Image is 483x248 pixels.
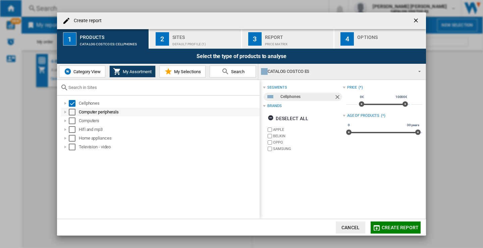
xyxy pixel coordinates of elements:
button: My Selections [159,65,206,78]
span: Search [229,69,245,74]
div: CATALOG COSTCO ES [261,67,412,76]
md-checkbox: Select [69,126,79,133]
ng-md-icon: Remove [334,94,342,102]
input: brand.name [268,147,272,151]
md-checkbox: Select [69,100,79,107]
button: Cancel [336,221,365,234]
div: Cellphones [79,100,259,107]
div: CATALOG COSTCO ES:Cellphones [80,39,146,46]
div: Price [347,85,357,90]
ng-md-icon: getI18NText('BUTTONS.CLOSE_DIALOG') [413,17,421,25]
div: Computer peripherals [79,109,259,115]
div: Cellphones [280,93,334,101]
div: Deselect all [268,112,308,125]
div: Select the type of products to analyse [57,49,426,64]
button: 2 Sites Default profile (1) [150,29,242,49]
button: Deselect all [266,112,310,125]
button: 3 Report Price Matrix [242,29,334,49]
label: APPLE [273,127,342,132]
div: Home appliances [79,135,259,142]
span: 0 [347,122,351,128]
label: BELKIN [273,134,342,139]
button: 4 Options [334,29,426,49]
md-checkbox: Select [69,117,79,124]
h4: Create report [70,17,102,24]
img: wiser-icon-blue.png [64,67,72,76]
span: My Selections [172,69,201,74]
button: getI18NText('BUTTONS.CLOSE_DIALOG') [410,14,423,28]
div: segments [267,85,287,90]
md-checkbox: Select [69,135,79,142]
input: brand.name [268,140,272,145]
div: 2 [156,32,169,46]
div: Default profile (1) [172,39,238,46]
md-checkbox: Select [69,144,79,150]
div: Price Matrix [265,39,331,46]
div: Television - video [79,144,259,150]
div: Sites [172,32,238,39]
span: Category View [72,69,101,74]
span: My Assortment [121,69,152,74]
input: Search in Sites [68,85,256,90]
label: SAMSUNG [273,146,342,151]
div: Age of products [347,113,380,118]
div: 1 [63,32,76,46]
span: 0€ [359,94,365,100]
div: 4 [340,32,354,46]
div: Products [80,32,146,39]
span: 30 years [406,122,420,128]
button: 1 Products CATALOG COSTCO ES:Cellphones [57,29,149,49]
div: Report [265,32,331,39]
button: My Assortment [109,65,156,78]
button: Category View [59,65,105,78]
div: Hifi and mp3 [79,126,259,133]
div: 3 [248,32,262,46]
input: brand.name [268,134,272,138]
label: OPPO [273,140,342,145]
div: Computers [79,117,259,124]
span: Create report [382,225,419,230]
div: Brands [267,103,281,109]
md-checkbox: Select [69,109,79,115]
button: Create report [371,221,421,234]
button: Search [210,65,256,78]
div: Options [357,32,423,39]
span: 10000€ [394,94,408,100]
input: brand.name [268,128,272,132]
